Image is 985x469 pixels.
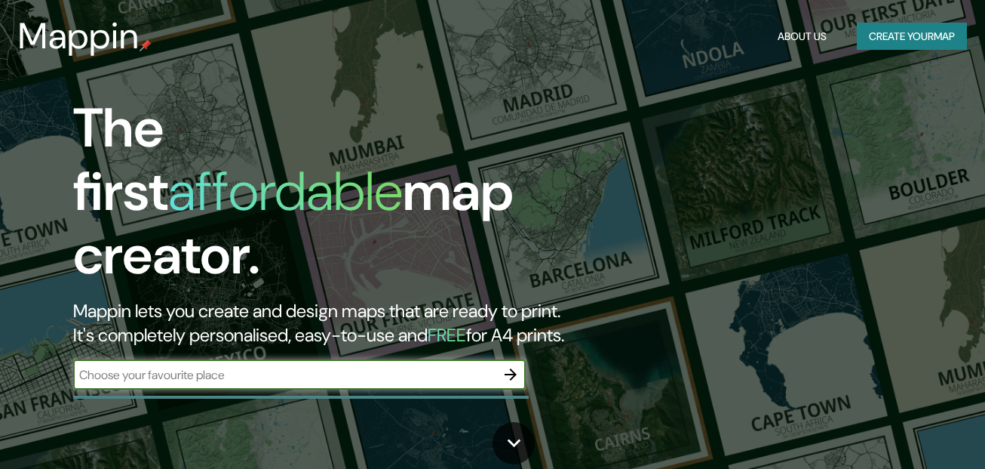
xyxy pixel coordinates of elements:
button: About Us [772,23,833,51]
h1: affordable [168,156,403,227]
img: mappin-pin [140,39,152,51]
h3: Mappin [18,15,140,57]
h2: Mappin lets you create and design maps that are ready to print. It's completely personalised, eas... [73,299,566,347]
input: Choose your favourite place [73,366,496,384]
iframe: Help widget launcher [851,410,968,452]
h1: The first map creator. [73,97,566,299]
button: Create yourmap [857,23,967,51]
h5: FREE [428,323,466,347]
